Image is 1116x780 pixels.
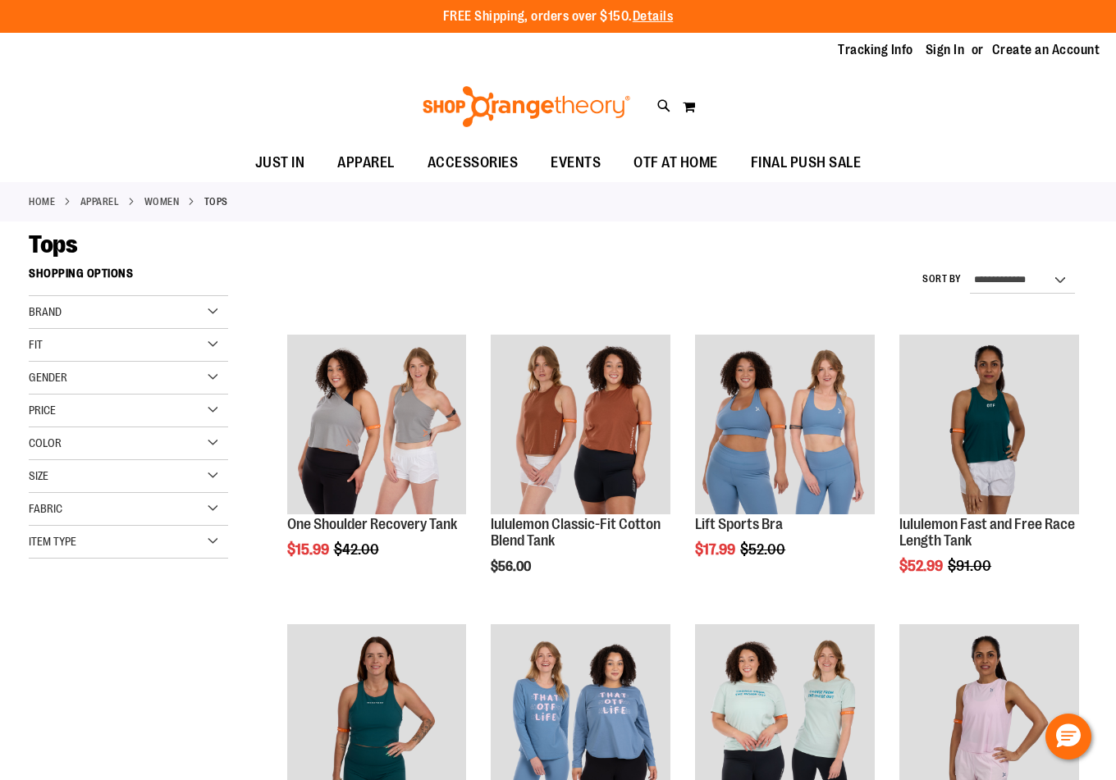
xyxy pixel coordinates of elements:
a: Main view of 2024 August lululemon Fast and Free Race Length Tank [899,335,1079,517]
span: Color [29,436,62,449]
a: Sign In [926,41,965,59]
div: Price [29,395,228,427]
div: product [483,326,679,616]
a: One Shoulder Recovery Tank [287,516,457,532]
div: Gender [29,362,228,395]
span: OTF AT HOME [633,144,718,181]
a: WOMEN [144,194,180,209]
span: $52.99 [899,558,945,574]
strong: Shopping Options [29,259,228,296]
a: Main view of One Shoulder Recovery Tank [287,335,467,517]
span: Brand [29,305,62,318]
a: EVENTS [534,144,617,182]
a: lululemon Classic-Fit Cotton Blend Tank [491,335,670,517]
a: Main of 2024 Covention Lift Sports Bra [695,335,875,517]
div: product [891,326,1087,616]
div: Fit [29,329,228,362]
a: lululemon Classic-Fit Cotton Blend Tank [491,516,661,549]
img: Main of 2024 Covention Lift Sports Bra [695,335,875,514]
span: APPAREL [337,144,395,181]
span: Tops [29,230,77,258]
a: Create an Account [992,41,1100,59]
a: Tracking Info [838,41,913,59]
img: Main view of One Shoulder Recovery Tank [287,335,467,514]
a: FINAL PUSH SALE [734,144,878,182]
a: lululemon Fast and Free Race Length Tank [899,516,1075,549]
span: $91.00 [948,558,994,574]
a: Details [633,9,674,24]
span: Fit [29,338,43,351]
img: Shop Orangetheory [420,86,633,127]
div: product [687,326,883,600]
strong: Tops [204,194,228,209]
a: ACCESSORIES [411,144,535,182]
span: FINAL PUSH SALE [751,144,862,181]
img: Main view of 2024 August lululemon Fast and Free Race Length Tank [899,335,1079,514]
span: EVENTS [551,144,601,181]
a: Lift Sports Bra [695,516,783,532]
div: Item Type [29,526,228,559]
div: Size [29,460,228,493]
span: ACCESSORIES [428,144,519,181]
span: Fabric [29,502,62,515]
p: FREE Shipping, orders over $150. [443,7,674,26]
div: product [279,326,475,600]
div: Fabric [29,493,228,526]
span: $17.99 [695,541,738,558]
span: $42.00 [334,541,382,558]
span: $15.99 [287,541,332,558]
span: $52.00 [740,541,788,558]
div: Color [29,427,228,460]
a: Home [29,194,55,209]
span: Size [29,469,48,482]
span: $56.00 [491,559,533,574]
span: Item Type [29,535,76,548]
label: Sort By [922,272,962,286]
div: Brand [29,296,228,329]
a: APPAREL [321,144,411,181]
img: lululemon Classic-Fit Cotton Blend Tank [491,335,670,514]
span: Price [29,404,56,417]
button: Hello, have a question? Let’s chat. [1045,714,1091,759]
span: Gender [29,371,67,384]
span: JUST IN [255,144,305,181]
a: JUST IN [239,144,322,182]
a: OTF AT HOME [617,144,734,182]
a: APPAREL [80,194,120,209]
